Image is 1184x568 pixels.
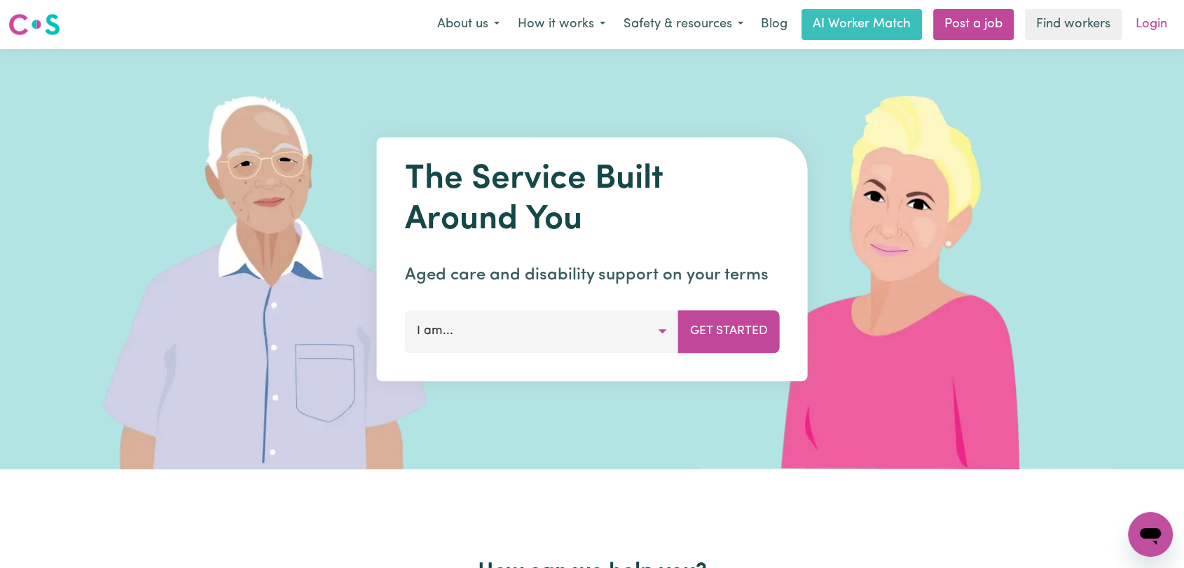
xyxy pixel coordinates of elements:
[614,10,752,39] button: Safety & resources
[801,9,922,40] a: AI Worker Match
[405,310,679,352] button: I am...
[509,10,614,39] button: How it works
[1128,512,1173,557] iframe: Button to launch messaging window
[405,160,780,240] h1: The Service Built Around You
[1025,9,1122,40] a: Find workers
[8,8,60,41] a: Careseekers logo
[1127,9,1176,40] a: Login
[405,263,780,288] p: Aged care and disability support on your terms
[752,9,796,40] a: Blog
[8,12,60,37] img: Careseekers logo
[428,10,509,39] button: About us
[933,9,1014,40] a: Post a job
[678,310,780,352] button: Get Started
